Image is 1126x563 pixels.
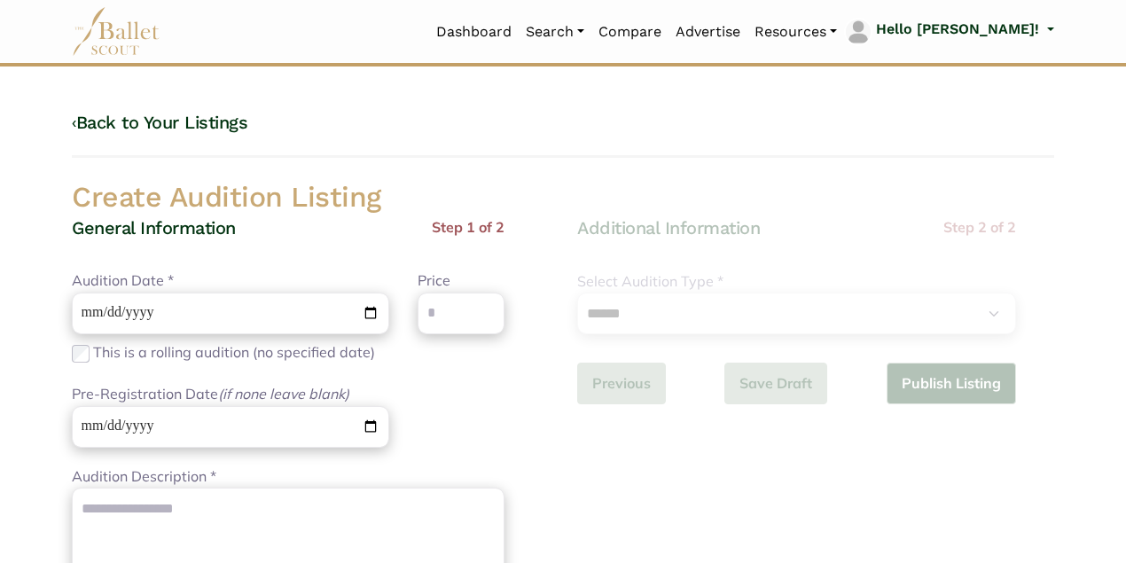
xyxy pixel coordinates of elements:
[876,18,1039,41] p: Hello [PERSON_NAME]!
[747,13,844,51] a: Resources
[591,13,669,51] a: Compare
[93,341,375,364] label: This is a rolling audition (no specified date)
[72,465,216,489] label: Audition Description *
[844,18,1054,46] a: profile picture Hello [PERSON_NAME]!
[429,13,519,51] a: Dashboard
[72,112,247,133] a: ‹Back to Your Listings
[72,270,174,293] label: Audition Date *
[846,20,871,44] img: profile picture
[72,383,349,406] label: Pre-Registration Date
[72,111,76,133] code: ‹
[519,13,591,51] a: Search
[418,270,450,293] label: Price
[72,216,236,239] h4: General Information
[58,179,1068,216] h2: Create Audition Listing
[218,385,349,403] i: (if none leave blank)
[432,216,504,239] p: Step 1 of 2
[669,13,747,51] a: Advertise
